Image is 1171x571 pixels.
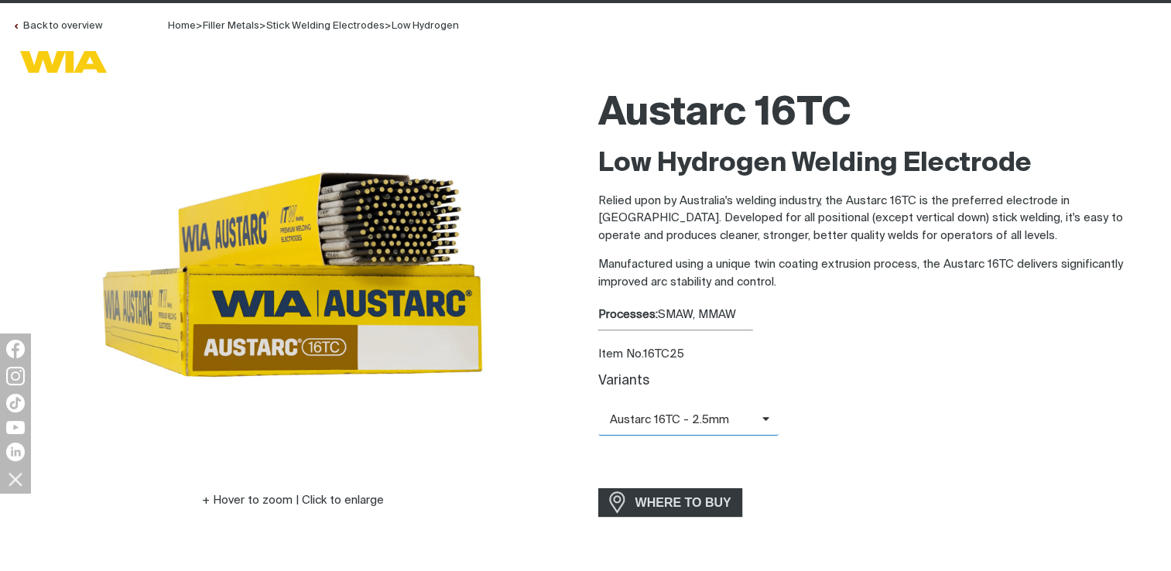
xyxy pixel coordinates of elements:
img: Austarc 16TC [99,81,486,468]
img: Facebook [6,340,25,358]
div: SMAW, MMAW [598,306,1159,324]
span: > [259,21,266,31]
img: Instagram [6,367,25,385]
a: Home [168,19,196,31]
label: Variants [598,374,649,388]
img: hide socials [2,466,29,492]
span: > [385,21,392,31]
a: Back to overview [12,21,102,31]
span: WHERE TO BUY [625,491,741,515]
h1: Austarc 16TC [598,89,1159,139]
p: Manufactured using a unique twin coating extrusion process, the Austarc 16TC delivers significant... [598,256,1159,291]
img: YouTube [6,421,25,434]
button: Hover to zoom | Click to enlarge [193,491,393,510]
span: Home [168,21,196,31]
span: > [196,21,203,31]
img: TikTok [6,394,25,412]
img: LinkedIn [6,443,25,461]
h2: Low Hydrogen Welding Electrode [598,147,1159,181]
div: Item No. 16TC25 [598,346,1159,364]
a: Filler Metals [203,21,259,31]
a: WHERE TO BUY [598,488,743,517]
a: Stick Welding Electrodes [266,21,385,31]
strong: Processes: [598,309,658,320]
span: Austarc 16TC - 2.5mm [598,412,762,429]
p: Relied upon by Australia's welding industry, the Austarc 16TC is the preferred electrode in [GEOG... [598,193,1159,245]
a: Low Hydrogen [392,21,459,31]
